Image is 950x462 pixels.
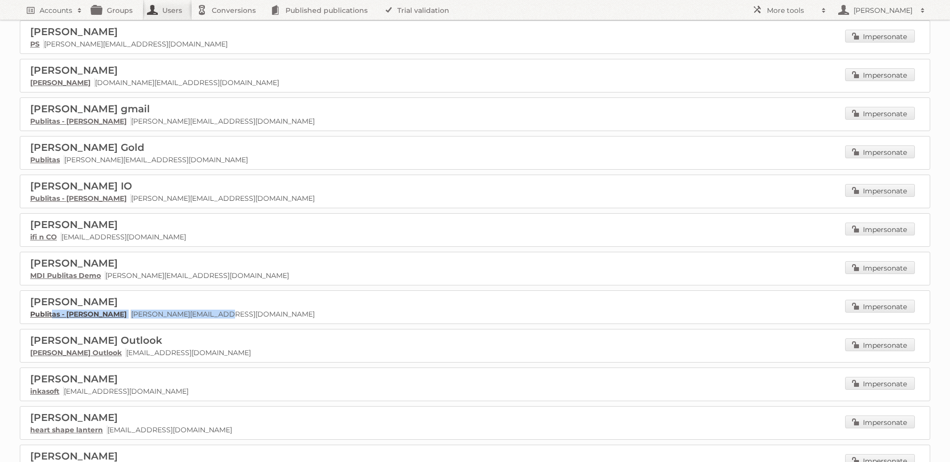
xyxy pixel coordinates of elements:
[30,271,101,280] a: MDI Publitas Demo
[30,296,118,308] span: [PERSON_NAME]
[30,78,920,87] p: [DOMAIN_NAME][EMAIL_ADDRESS][DOMAIN_NAME]
[30,334,162,346] span: [PERSON_NAME] Outlook
[30,232,920,241] p: [EMAIL_ADDRESS][DOMAIN_NAME]
[30,117,920,126] p: [PERSON_NAME][EMAIL_ADDRESS][DOMAIN_NAME]
[845,30,915,43] a: Impersonate
[30,64,118,76] span: [PERSON_NAME]
[30,180,132,192] span: [PERSON_NAME] IO
[845,377,915,390] a: Impersonate
[30,194,920,203] p: [PERSON_NAME][EMAIL_ADDRESS][DOMAIN_NAME]
[30,310,127,319] a: Publitas - [PERSON_NAME]
[30,373,118,385] span: [PERSON_NAME]
[30,26,118,38] span: [PERSON_NAME]
[845,338,915,351] a: Impersonate
[845,416,915,428] a: Impersonate
[845,223,915,235] a: Impersonate
[30,348,122,357] a: [PERSON_NAME] Outlook
[845,107,915,120] a: Impersonate
[30,155,920,164] p: [PERSON_NAME][EMAIL_ADDRESS][DOMAIN_NAME]
[845,145,915,158] a: Impersonate
[30,40,920,48] p: [PERSON_NAME][EMAIL_ADDRESS][DOMAIN_NAME]
[30,78,91,87] a: [PERSON_NAME]
[30,425,103,434] a: heart shape lantern
[30,155,60,164] a: Publitas
[30,387,59,396] a: inkasoft
[30,425,920,434] p: [EMAIL_ADDRESS][DOMAIN_NAME]
[30,348,920,357] p: [EMAIL_ADDRESS][DOMAIN_NAME]
[30,219,118,231] span: [PERSON_NAME]
[30,40,40,48] a: PS
[30,257,118,269] span: [PERSON_NAME]
[30,271,920,280] p: [PERSON_NAME][EMAIL_ADDRESS][DOMAIN_NAME]
[30,232,57,241] a: ifi n CO
[30,141,144,153] span: [PERSON_NAME] Gold
[30,412,118,423] span: [PERSON_NAME]
[30,450,118,462] span: [PERSON_NAME]
[845,68,915,81] a: Impersonate
[30,387,920,396] p: [EMAIL_ADDRESS][DOMAIN_NAME]
[40,5,72,15] h2: Accounts
[767,5,816,15] h2: More tools
[845,184,915,197] a: Impersonate
[30,194,127,203] a: Publitas - [PERSON_NAME]
[30,103,150,115] span: [PERSON_NAME] gmail
[845,300,915,313] a: Impersonate
[30,117,127,126] a: Publitas - [PERSON_NAME]
[851,5,915,15] h2: [PERSON_NAME]
[845,261,915,274] a: Impersonate
[30,310,920,319] p: [PERSON_NAME][EMAIL_ADDRESS][DOMAIN_NAME]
